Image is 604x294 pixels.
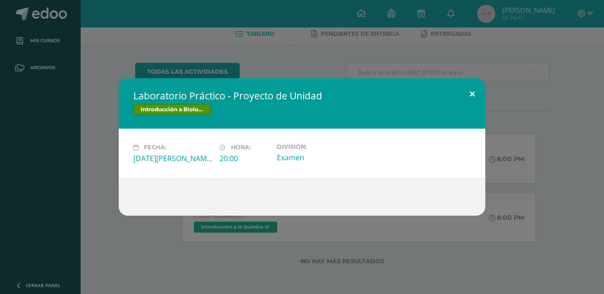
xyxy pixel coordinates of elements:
[459,78,485,109] button: Close (Esc)
[277,152,356,163] div: Examen
[231,144,251,151] span: Hora:
[133,153,212,163] div: [DATE][PERSON_NAME]
[277,143,356,150] label: División:
[220,153,269,163] div: 20:00
[133,104,211,115] span: Introducción a Biología
[144,144,166,151] span: Fecha:
[133,89,471,102] h2: Laboratorio Práctico - Proyecto de Unidad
